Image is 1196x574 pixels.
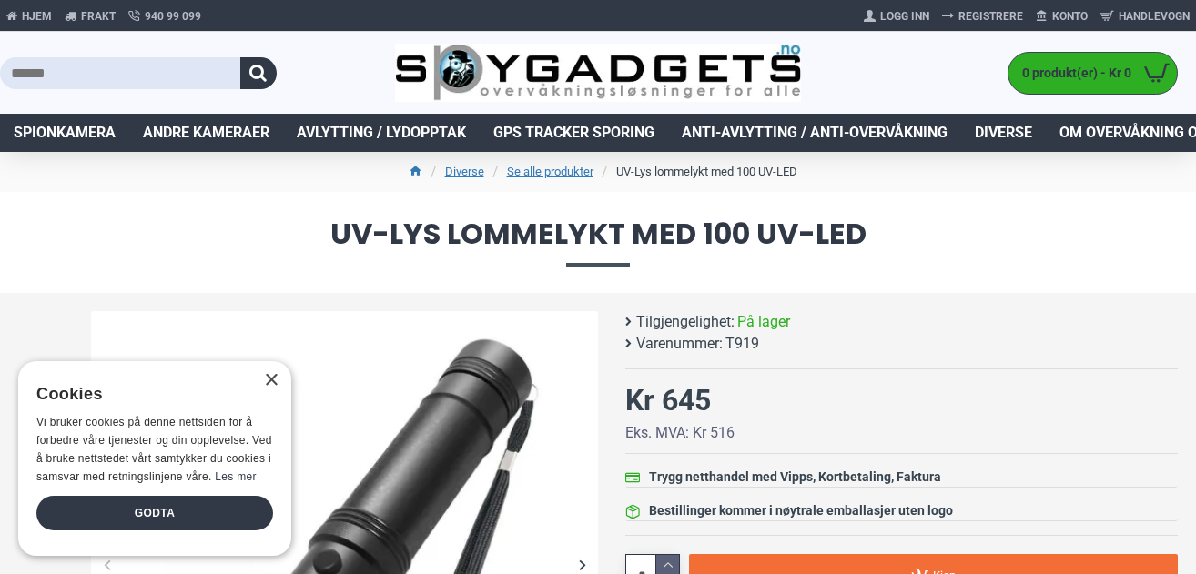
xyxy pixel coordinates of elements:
[22,8,52,25] span: Hjem
[1119,8,1190,25] span: Handlevogn
[129,114,283,152] a: Andre kameraer
[737,311,790,333] span: På lager
[682,122,948,144] span: Anti-avlytting / Anti-overvåkning
[649,501,953,520] div: Bestillinger kommer i nøytrale emballasjer uten logo
[507,163,593,181] a: Se alle produkter
[725,333,759,355] span: T919
[143,122,269,144] span: Andre kameraer
[445,163,484,181] a: Diverse
[936,2,1029,31] a: Registrere
[215,470,256,483] a: Les mer, opens a new window
[958,8,1023,25] span: Registrere
[1094,2,1196,31] a: Handlevogn
[18,219,1178,266] span: UV-Lys lommelykt med 100 UV-LED
[283,114,480,152] a: Avlytting / Lydopptak
[480,114,668,152] a: GPS Tracker Sporing
[880,8,929,25] span: Logg Inn
[857,2,936,31] a: Logg Inn
[1008,64,1136,83] span: 0 produkt(er) - Kr 0
[636,333,723,355] b: Varenummer:
[36,416,272,482] span: Vi bruker cookies på denne nettsiden for å forbedre våre tjenester og din opplevelse. Ved å bruke...
[493,122,654,144] span: GPS Tracker Sporing
[668,114,961,152] a: Anti-avlytting / Anti-overvåkning
[625,378,711,422] div: Kr 645
[1052,8,1088,25] span: Konto
[36,375,261,414] div: Cookies
[297,122,466,144] span: Avlytting / Lydopptak
[636,311,735,333] b: Tilgjengelighet:
[961,114,1046,152] a: Diverse
[14,122,116,144] span: Spionkamera
[81,8,116,25] span: Frakt
[264,374,278,388] div: Close
[1029,2,1094,31] a: Konto
[145,8,201,25] span: 940 99 099
[36,496,273,530] div: Godta
[1008,53,1177,94] a: 0 produkt(er) - Kr 0
[975,122,1032,144] span: Diverse
[649,468,941,487] div: Trygg netthandel med Vipps, Kortbetaling, Faktura
[395,44,802,102] img: SpyGadgets.no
